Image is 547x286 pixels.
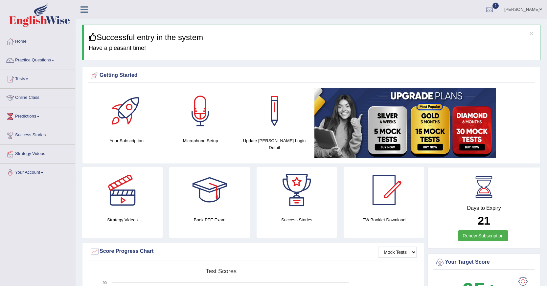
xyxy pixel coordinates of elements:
a: Success Stories [0,126,75,143]
a: Tests [0,70,75,86]
a: Online Class [0,89,75,105]
h4: Update [PERSON_NAME] Login Detail [241,137,308,151]
h4: Your Subscription [93,137,160,144]
h3: Successful entry in the system [89,33,535,42]
h4: Days to Expiry [435,205,533,211]
b: 21 [478,214,490,227]
div: Score Progress Chart [90,247,417,256]
tspan: Test scores [206,268,237,275]
a: Predictions [0,107,75,124]
h4: Microphone Setup [167,137,234,144]
a: Strategy Videos [0,145,75,161]
a: Your Account [0,164,75,180]
h4: EW Booklet Download [344,216,424,223]
a: Home [0,33,75,49]
h4: Strategy Videos [82,216,163,223]
a: Practice Questions [0,51,75,68]
h4: Success Stories [257,216,337,223]
h4: Book PTE Exam [169,216,250,223]
div: Getting Started [90,71,533,80]
span: 2 [492,3,499,9]
div: Your Target Score [435,257,533,267]
a: Renew Subscription [458,230,508,241]
h4: Have a pleasant time! [89,45,535,52]
img: small5.jpg [314,88,496,158]
button: × [530,30,534,37]
text: 90 [103,281,107,285]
